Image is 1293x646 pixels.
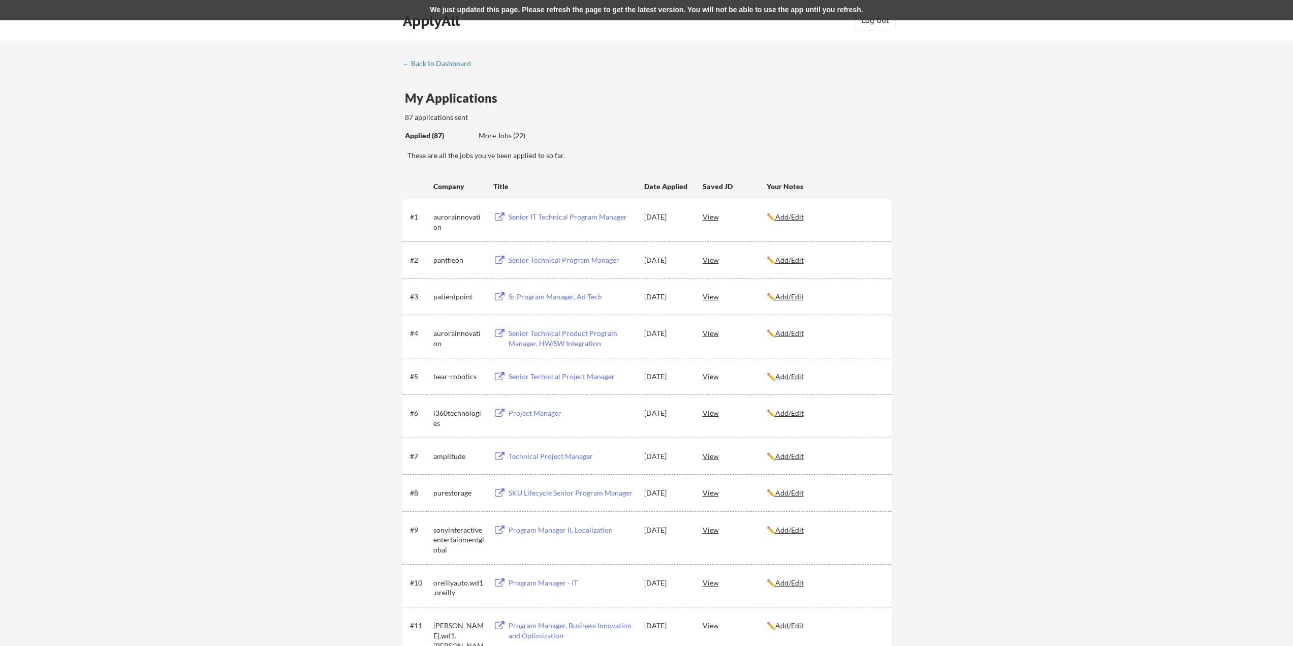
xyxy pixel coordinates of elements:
[767,181,882,192] div: Your Notes
[509,408,635,418] div: Project Manager
[433,408,484,428] div: i360technologies
[479,131,553,141] div: These are job applications we think you'd be a good fit for, but couldn't apply you to automatica...
[703,324,767,342] div: View
[433,292,484,302] div: patientpoint
[509,292,635,302] div: Sr Program Manager, Ad Tech
[644,621,689,631] div: [DATE]
[403,12,463,29] div: ApplyAll
[775,212,804,221] u: Add/Edit
[402,59,479,70] a: ← Back to Dashboard
[433,525,484,555] div: sonyinteractiveentertainmentglobal
[703,177,767,195] div: Saved JD
[855,10,896,30] button: Log Out
[410,578,430,588] div: #10
[479,131,553,141] div: More Jobs (22)
[703,520,767,539] div: View
[410,488,430,498] div: #8
[644,181,689,192] div: Date Applied
[767,451,882,462] div: ✏️
[433,578,484,598] div: oreillyauto.wd1.oreilly
[703,573,767,592] div: View
[703,483,767,502] div: View
[509,621,635,640] div: Program Manager, Business Innovation and Optimization
[703,287,767,305] div: View
[775,409,804,417] u: Add/Edit
[703,447,767,465] div: View
[410,292,430,302] div: #3
[509,328,635,348] div: Senior Technical Product Program Manager, HW/SW Integration
[433,372,484,382] div: bear-robotics
[644,328,689,339] div: [DATE]
[644,578,689,588] div: [DATE]
[775,578,804,587] u: Add/Edit
[775,488,804,497] u: Add/Edit
[402,60,479,67] div: ← Back to Dashboard
[767,372,882,382] div: ✏️
[410,328,430,339] div: #4
[509,488,635,498] div: SKU Lifecycle Senior Program Manager
[775,256,804,264] u: Add/Edit
[433,255,484,265] div: pantheon
[775,329,804,337] u: Add/Edit
[644,212,689,222] div: [DATE]
[767,525,882,535] div: ✏️
[509,372,635,382] div: Senior Technical Project Manager
[703,616,767,634] div: View
[410,372,430,382] div: #5
[767,328,882,339] div: ✏️
[509,451,635,462] div: Technical Project Manager
[405,112,602,122] div: 87 applications sent
[410,621,430,631] div: #11
[407,150,892,161] div: These are all the jobs you've been applied to so far.
[433,488,484,498] div: purestorage
[644,488,689,498] div: [DATE]
[509,578,635,588] div: Program Manager - IT
[703,207,767,226] div: View
[644,408,689,418] div: [DATE]
[410,255,430,265] div: #2
[644,255,689,265] div: [DATE]
[433,451,484,462] div: amplitude
[767,255,882,265] div: ✏️
[433,212,484,232] div: aurorainnovation
[405,131,471,141] div: Applied (87)
[767,488,882,498] div: ✏️
[405,131,471,141] div: These are all the jobs you've been applied to so far.
[493,181,635,192] div: Title
[509,255,635,265] div: Senior Technical Program Manager
[644,372,689,382] div: [DATE]
[767,408,882,418] div: ✏️
[767,621,882,631] div: ✏️
[703,251,767,269] div: View
[509,525,635,535] div: Program Manager II, Localization
[775,372,804,381] u: Add/Edit
[775,452,804,460] u: Add/Edit
[644,451,689,462] div: [DATE]
[433,181,484,192] div: Company
[767,578,882,588] div: ✏️
[410,451,430,462] div: #7
[509,212,635,222] div: Senior IT Technical Program Manager
[767,292,882,302] div: ✏️
[703,404,767,422] div: View
[775,292,804,301] u: Add/Edit
[767,212,882,222] div: ✏️
[703,367,767,385] div: View
[644,292,689,302] div: [DATE]
[410,408,430,418] div: #6
[410,525,430,535] div: #9
[775,526,804,534] u: Add/Edit
[405,92,506,104] div: My Applications
[433,328,484,348] div: aurorainnovation
[775,621,804,630] u: Add/Edit
[644,525,689,535] div: [DATE]
[410,212,430,222] div: #1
